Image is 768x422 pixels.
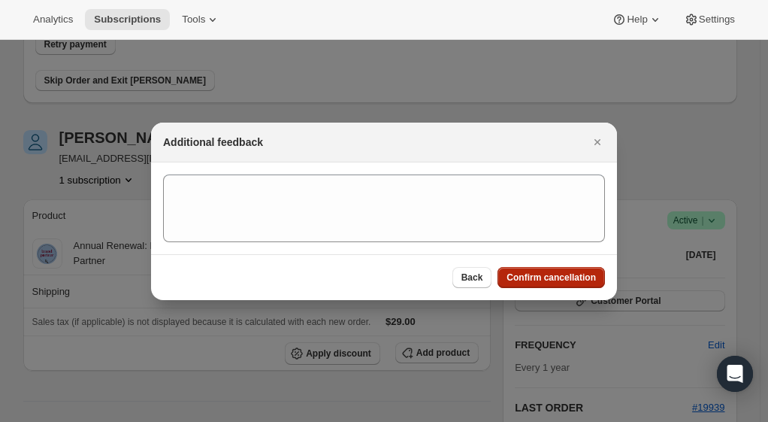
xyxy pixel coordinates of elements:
button: Back [452,267,492,288]
button: Help [603,9,671,30]
button: Analytics [24,9,82,30]
button: Settings [675,9,744,30]
span: Help [627,14,647,26]
span: Settings [699,14,735,26]
div: Open Intercom Messenger [717,356,753,392]
span: Tools [182,14,205,26]
button: Subscriptions [85,9,170,30]
button: Tools [173,9,229,30]
span: Confirm cancellation [506,272,596,284]
button: Close [587,132,608,153]
span: Analytics [33,14,73,26]
button: Confirm cancellation [497,267,605,288]
span: Subscriptions [94,14,161,26]
span: Back [461,272,483,284]
h2: Additional feedback [163,135,263,150]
